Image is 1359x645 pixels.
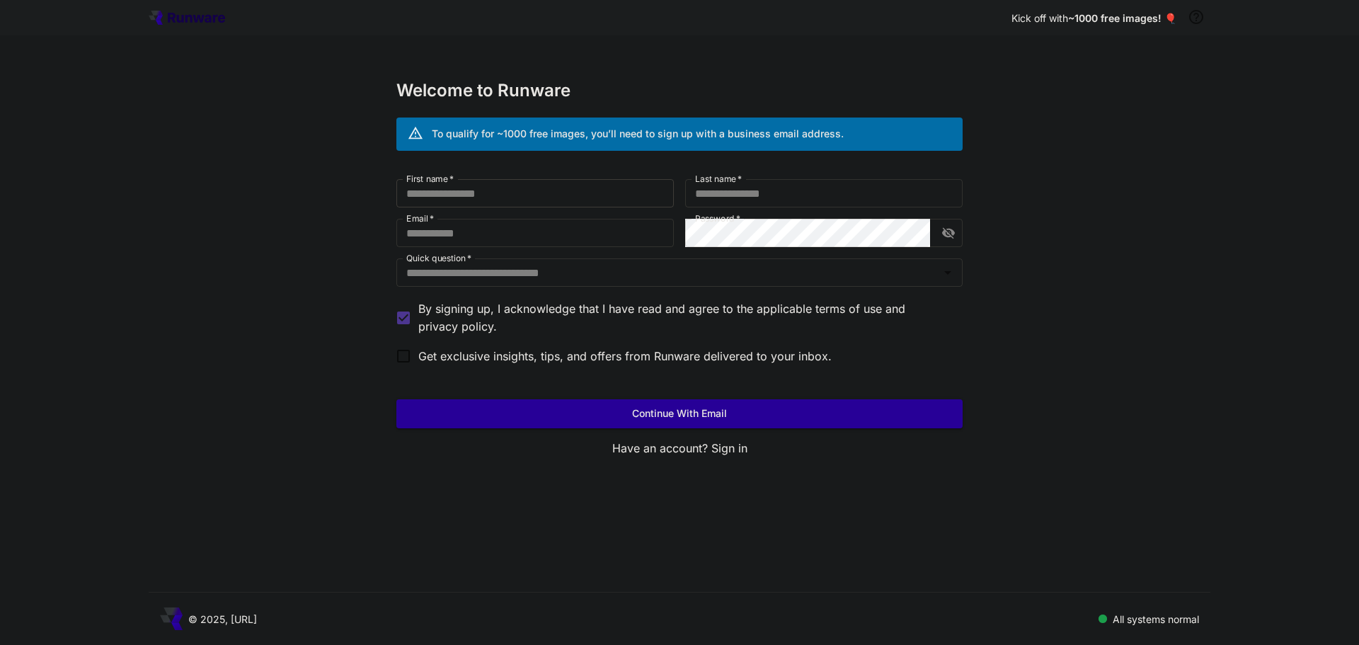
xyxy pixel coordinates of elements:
span: ~1000 free images! 🎈 [1068,12,1176,24]
button: By signing up, I acknowledge that I have read and agree to the applicable and privacy policy. [815,300,882,318]
label: Last name [695,173,742,185]
span: Get exclusive insights, tips, and offers from Runware delivered to your inbox. [418,348,832,365]
label: Quick question [406,252,471,264]
div: To qualify for ~1000 free images, you’ll need to sign up with a business email address. [432,126,844,141]
button: Continue with email [396,399,963,428]
label: Email [406,212,434,224]
button: Sign in [711,440,747,457]
button: Open [938,263,958,282]
p: privacy policy. [418,318,497,336]
button: By signing up, I acknowledge that I have read and agree to the applicable terms of use and [418,318,497,336]
button: In order to qualify for free credit, you need to sign up with a business email address and click ... [1182,3,1210,31]
button: toggle password visibility [936,220,961,246]
p: © 2025, [URL] [188,612,257,627]
p: All systems normal [1113,612,1199,627]
p: terms of use [815,300,882,318]
label: First name [406,173,454,185]
h3: Welcome to Runware [396,81,963,101]
p: By signing up, I acknowledge that I have read and agree to the applicable and [418,300,951,336]
p: Have an account? [396,440,963,457]
label: Password [695,212,740,224]
span: Kick off with [1011,12,1068,24]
